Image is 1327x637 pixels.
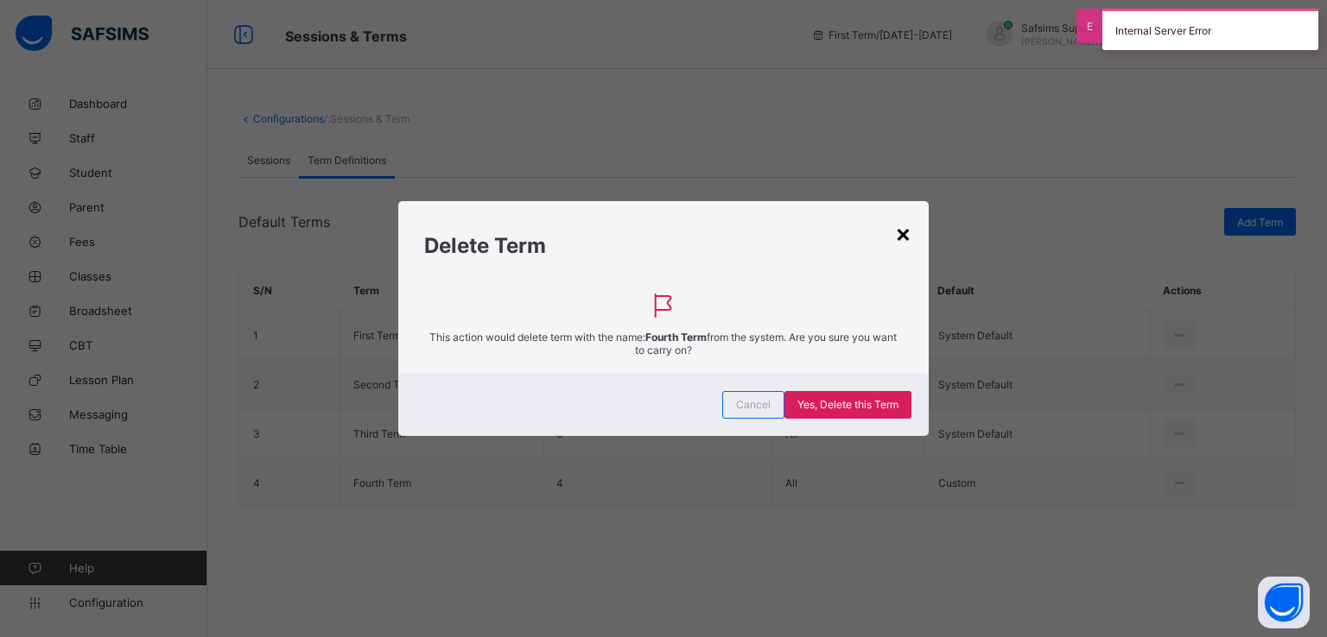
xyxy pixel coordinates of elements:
[797,398,898,411] span: Yes, Delete this Term
[736,398,771,411] span: Cancel
[1102,9,1318,50] div: Internal Server Error
[1258,577,1310,628] button: Open asap
[645,331,707,344] strong: Fourth Term
[895,218,911,248] div: ×
[424,233,903,258] h1: Delete Term
[424,331,903,356] span: This action would delete term with the name: from the system. Are you sure you want to carry on?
